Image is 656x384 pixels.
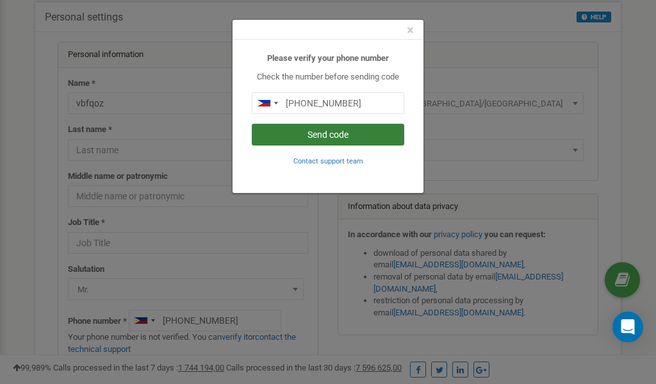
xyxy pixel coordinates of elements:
[252,71,404,83] p: Check the number before sending code
[252,124,404,146] button: Send code
[252,92,404,114] input: 0905 123 4567
[407,22,414,38] span: ×
[252,93,282,113] div: Telephone country code
[612,312,643,342] div: Open Intercom Messenger
[293,156,363,165] a: Contact support team
[267,53,389,63] b: Please verify your phone number
[407,24,414,37] button: Close
[293,157,363,165] small: Contact support team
